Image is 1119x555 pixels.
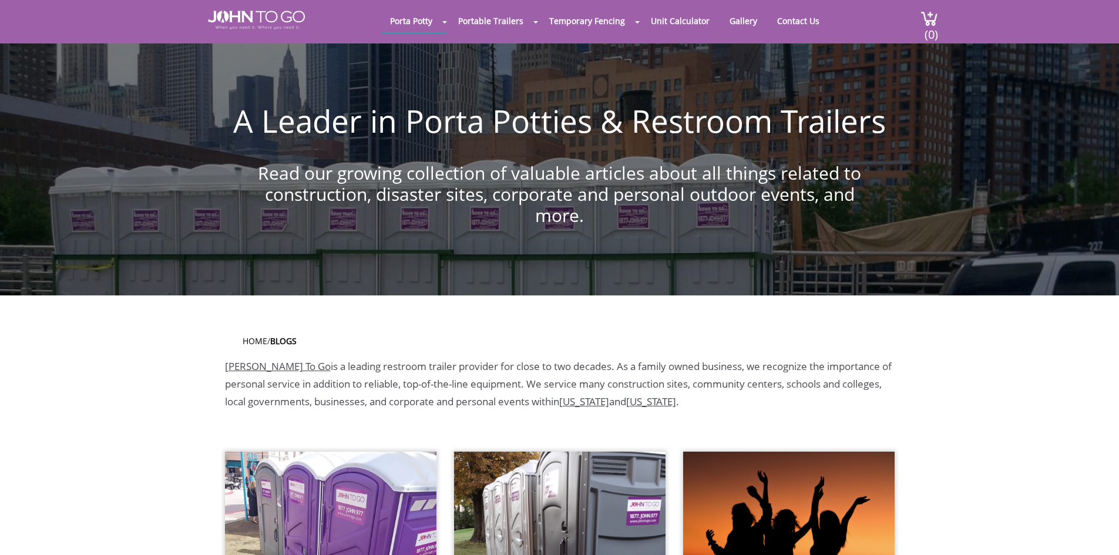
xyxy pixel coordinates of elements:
[241,145,878,226] p: Read our growing collection of valuable articles about all things related to construction, disast...
[225,359,331,373] a: [PERSON_NAME] To Go
[626,395,676,408] a: [US_STATE]
[243,335,267,347] a: Home
[225,55,895,139] h1: A Leader in Porta Potties & Restroom Trailers
[559,395,609,408] a: [US_STATE]
[381,9,441,32] a: Porta Potty
[920,11,938,26] img: cart a
[768,9,828,32] a: Contact Us
[924,17,938,42] span: (0)
[208,11,305,29] img: JOHN to go
[449,9,532,32] a: Portable Trailers
[540,9,634,32] a: Temporary Fencing
[243,335,912,347] ul: /
[642,9,718,32] a: Unit Calculator
[721,9,766,32] a: Gallery
[270,335,297,347] a: blogs
[225,358,895,411] p: is a leading restroom trailer provider for close to two decades. As a family owned business, we r...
